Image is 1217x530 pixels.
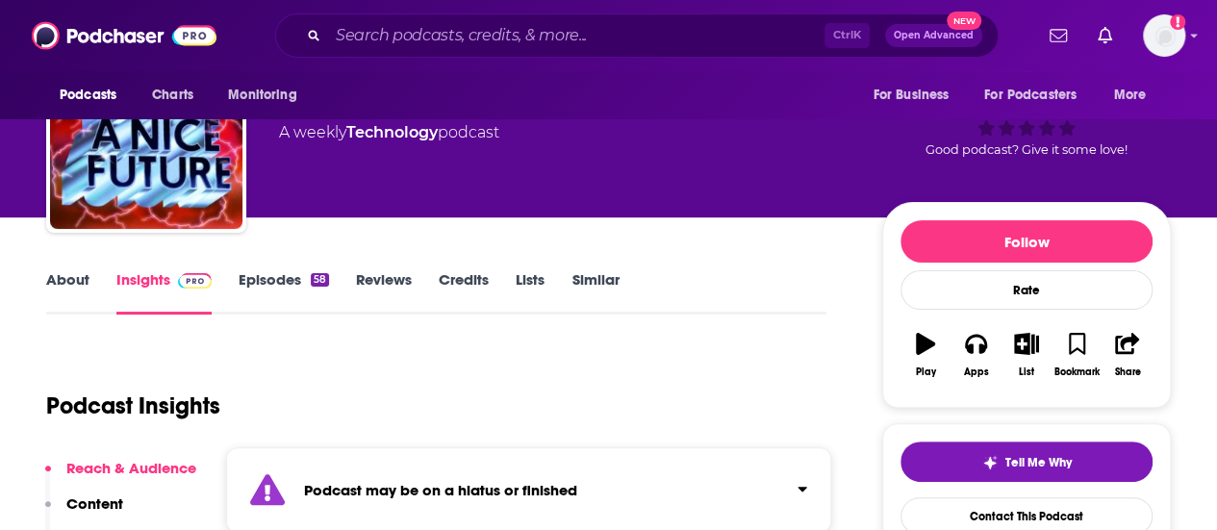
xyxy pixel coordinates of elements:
img: User Profile [1143,14,1185,57]
a: Technology [346,123,438,141]
button: Play [900,320,951,390]
div: Apps [964,366,989,378]
a: InsightsPodchaser Pro [116,270,212,315]
span: More [1114,82,1147,109]
div: A weekly podcast [279,121,499,144]
button: open menu [215,77,321,114]
h1: Podcast Insights [46,391,220,420]
a: Charts [139,77,205,114]
strong: Podcast may be on a hiatus or finished [304,481,577,499]
button: Follow [900,220,1153,263]
span: Good podcast? Give it some love! [925,142,1128,157]
button: Show profile menu [1143,14,1185,57]
a: Show notifications dropdown [1090,19,1120,52]
button: open menu [46,77,141,114]
p: Content [66,494,123,513]
button: open menu [972,77,1104,114]
button: Apps [951,320,1001,390]
button: Reach & Audience [45,459,196,494]
div: Play [916,366,936,378]
span: For Business [873,82,949,109]
img: Podchaser - Follow, Share and Rate Podcasts [32,17,216,54]
a: Credits [439,270,489,315]
img: Have A Nice Future | WIRED [50,37,242,229]
span: Logged in as ShannonHennessey [1143,14,1185,57]
a: Reviews [356,270,412,315]
div: 58 [311,273,329,287]
span: Tell Me Why [1005,455,1072,470]
a: Show notifications dropdown [1042,19,1075,52]
span: Ctrl K [824,23,870,48]
button: Bookmark [1052,320,1102,390]
span: New [947,12,981,30]
input: Search podcasts, credits, & more... [328,20,824,51]
span: Monitoring [228,82,296,109]
button: Content [45,494,123,530]
a: Episodes58 [239,270,329,315]
button: Share [1103,320,1153,390]
div: Share [1114,366,1140,378]
div: Search podcasts, credits, & more... [275,13,999,58]
img: tell me why sparkle [982,455,998,470]
button: List [1001,320,1052,390]
svg: Add a profile image [1170,14,1185,30]
span: Open Advanced [894,31,974,40]
span: Podcasts [60,82,116,109]
button: open menu [859,77,973,114]
div: List [1019,366,1034,378]
a: About [46,270,89,315]
a: Lists [516,270,545,315]
span: Charts [152,82,193,109]
div: Bookmark [1054,366,1100,378]
span: For Podcasters [984,82,1077,109]
button: open menu [1101,77,1171,114]
div: Rate [900,270,1153,310]
button: tell me why sparkleTell Me Why [900,442,1153,482]
p: Reach & Audience [66,459,196,477]
img: Podchaser Pro [178,273,212,289]
a: Similar [571,270,619,315]
button: Open AdvancedNew [885,24,982,47]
